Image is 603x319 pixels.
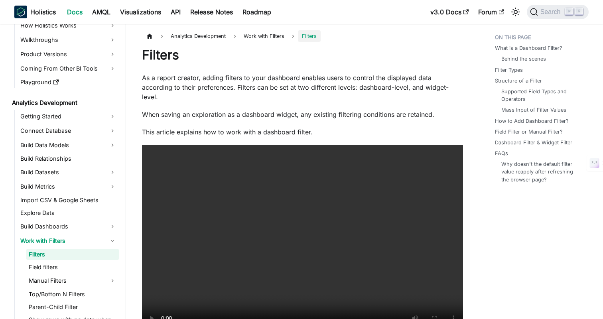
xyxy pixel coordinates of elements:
[26,249,119,260] a: Filters
[495,66,523,74] a: Filter Types
[18,166,119,179] a: Build Datasets
[495,44,562,52] a: What is a Dashboard Filter?
[509,6,522,18] button: Switch between dark and light mode (currently light mode)
[18,234,119,247] a: Work with Filters
[426,6,473,18] a: v3.0 Docs
[238,6,276,18] a: Roadmap
[18,139,119,152] a: Build Data Models
[185,6,238,18] a: Release Notes
[142,73,463,102] p: As a report creator, adding filters to your dashboard enables users to control the displayed data...
[18,124,119,137] a: Connect Database
[26,274,119,287] a: Manual Filters
[14,6,27,18] img: Holistics
[298,30,321,42] span: Filters
[538,8,566,16] span: Search
[142,110,463,119] p: When saving an exploration as a dashboard widget, any existing filtering conditions are retained.
[18,220,119,233] a: Build Dashboards
[495,77,542,85] a: Structure of a Filter
[18,48,119,61] a: Product Versions
[115,6,166,18] a: Visualizations
[501,55,546,63] a: Behind the scenes
[14,6,56,18] a: HolisticsHolistics
[501,88,581,103] a: Supported Field Types and Operators
[527,5,589,19] button: Search (Command+K)
[473,6,509,18] a: Forum
[575,8,583,15] kbd: K
[495,139,572,146] a: Dashboard Filter & Widget Filter
[167,30,230,42] span: Analytics Development
[87,6,115,18] a: AMQL
[495,150,508,157] a: FAQs
[166,6,185,18] a: API
[18,33,119,46] a: Walkthroughs
[26,301,119,313] a: Parent-Child Filter
[142,47,463,63] h1: Filters
[26,262,119,273] a: Field filters
[26,289,119,300] a: Top/Bottom N Filters
[501,160,581,183] a: Why doesn't the default filter value reapply after refreshing the browser page?
[565,8,573,15] kbd: ⌘
[18,62,119,75] a: Coming From Other BI Tools
[18,110,119,123] a: Getting Started
[18,19,119,32] a: How Holistics Works
[501,106,566,114] a: Mass Input of Filter Values
[495,117,569,125] a: How to Add Dashboard Filter?
[30,7,56,17] b: Holistics
[142,30,463,42] nav: Breadcrumbs
[142,30,157,42] a: Home page
[18,153,119,164] a: Build Relationships
[495,128,563,136] a: Field Filter or Manual Filter?
[10,97,119,108] a: Analytics Development
[142,127,463,137] p: This article explains how to work with a dashboard filter.
[240,30,288,42] span: Work with Filters
[62,6,87,18] a: Docs
[18,77,119,88] a: Playground
[18,180,119,193] a: Build Metrics
[18,207,119,219] a: Explore Data
[6,24,126,319] nav: Docs sidebar
[18,195,119,206] a: Import CSV & Google Sheets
